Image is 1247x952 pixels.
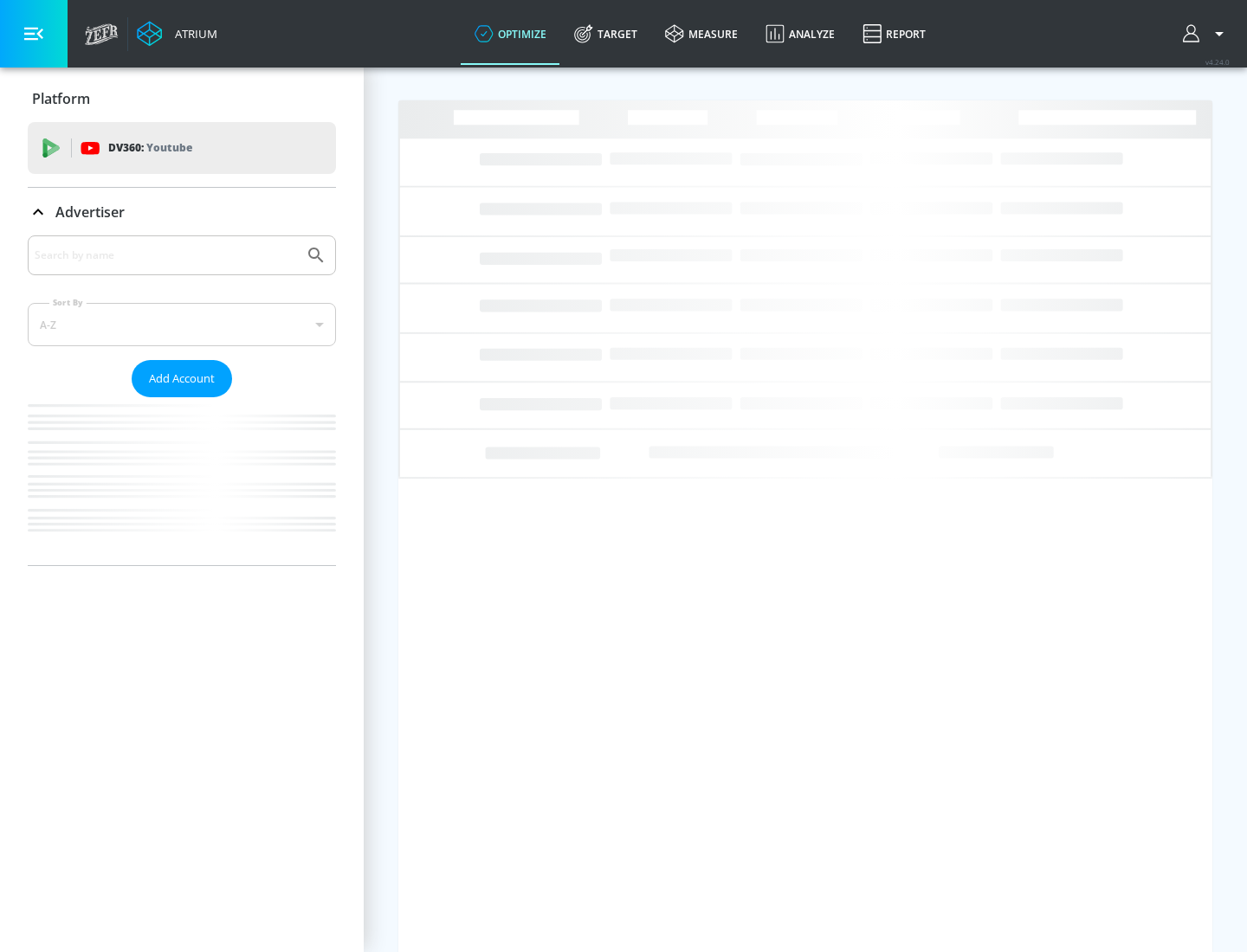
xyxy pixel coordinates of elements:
div: Advertiser [28,235,336,565]
div: Atrium [168,26,217,42]
a: Analyze [752,3,849,65]
a: Report [849,3,940,65]
nav: list of Advertiser [28,397,336,565]
div: A-Z [28,303,336,346]
p: DV360: [108,138,192,158]
a: Atrium [137,21,217,47]
p: Platform [32,89,90,108]
input: Search by name [35,244,297,267]
div: DV360: Youtube [28,122,336,174]
a: optimize [461,3,560,65]
span: v 4.24.0 [1205,57,1230,67]
a: Target [560,3,651,65]
div: Platform [28,74,336,123]
div: Advertiser [28,188,336,236]
button: Add Account [132,360,232,397]
a: measure [651,3,752,65]
p: Advertiser [55,203,125,222]
label: Sort By [49,297,87,308]
span: Add Account [149,369,215,389]
p: Youtube [146,138,192,157]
